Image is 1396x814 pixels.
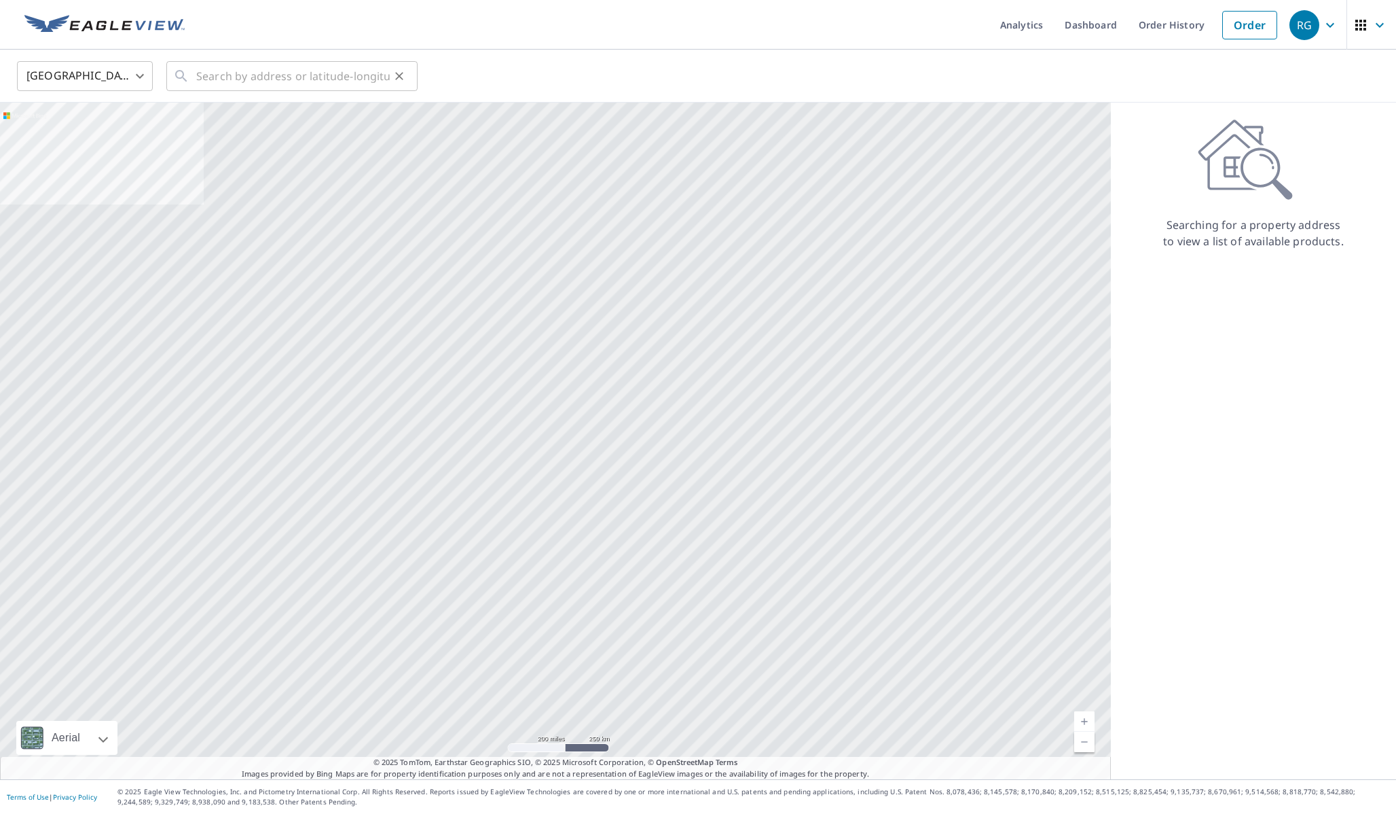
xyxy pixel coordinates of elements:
a: Privacy Policy [53,792,97,802]
a: Order [1222,11,1277,39]
a: Current Level 5, Zoom Out [1074,732,1095,752]
div: RG [1289,10,1319,40]
div: [GEOGRAPHIC_DATA] [17,57,153,95]
a: Terms of Use [7,792,49,802]
div: Aerial [16,721,117,755]
button: Clear [390,67,409,86]
a: Terms [716,757,738,767]
p: Searching for a property address to view a list of available products. [1162,217,1344,249]
div: Aerial [48,721,84,755]
a: OpenStreetMap [656,757,713,767]
p: © 2025 Eagle View Technologies, Inc. and Pictometry International Corp. All Rights Reserved. Repo... [117,787,1389,807]
input: Search by address or latitude-longitude [196,57,390,95]
p: | [7,793,97,801]
a: Current Level 5, Zoom In [1074,711,1095,732]
img: EV Logo [24,15,185,35]
span: © 2025 TomTom, Earthstar Geographics SIO, © 2025 Microsoft Corporation, © [373,757,738,768]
